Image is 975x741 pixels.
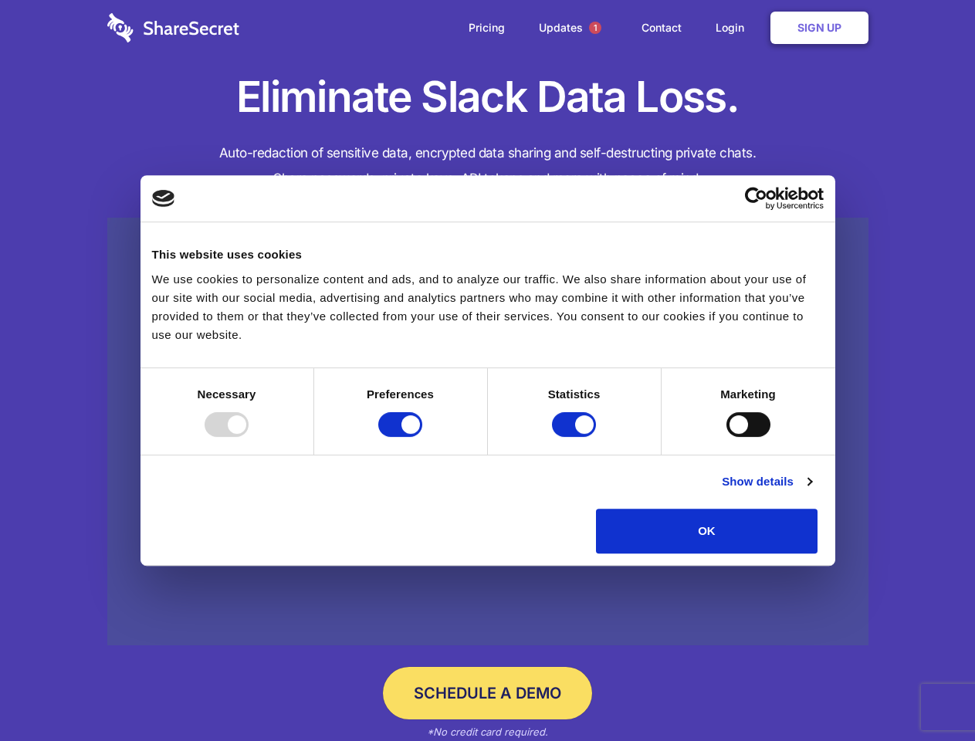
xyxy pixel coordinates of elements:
a: Usercentrics Cookiebot - opens in a new window [689,187,824,210]
strong: Necessary [198,387,256,401]
button: OK [596,509,818,553]
a: Sign Up [770,12,868,44]
em: *No credit card required. [427,726,548,738]
a: Wistia video thumbnail [107,218,868,646]
strong: Statistics [548,387,601,401]
span: 1 [589,22,601,34]
a: Login [700,4,767,52]
a: Show details [722,472,811,491]
img: logo [152,190,175,207]
strong: Preferences [367,387,434,401]
h1: Eliminate Slack Data Loss. [107,69,868,125]
a: Contact [626,4,697,52]
strong: Marketing [720,387,776,401]
h4: Auto-redaction of sensitive data, encrypted data sharing and self-destructing private chats. Shar... [107,140,868,191]
div: We use cookies to personalize content and ads, and to analyze our traffic. We also share informat... [152,270,824,344]
div: This website uses cookies [152,245,824,264]
a: Schedule a Demo [383,667,592,719]
img: logo-wordmark-white-trans-d4663122ce5f474addd5e946df7df03e33cb6a1c49d2221995e7729f52c070b2.svg [107,13,239,42]
a: Pricing [453,4,520,52]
